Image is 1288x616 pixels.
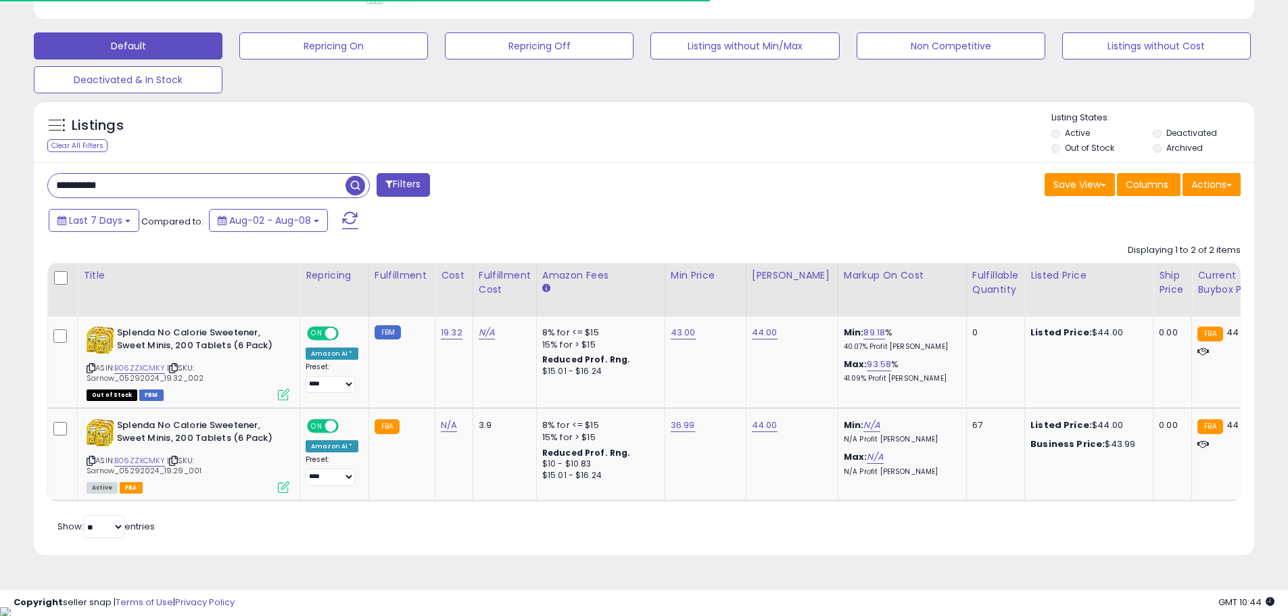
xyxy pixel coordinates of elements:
[72,116,124,135] h5: Listings
[542,268,659,283] div: Amazon Fees
[114,362,165,374] a: B06ZZXCMKY
[542,354,631,365] b: Reduced Prof. Rng.
[972,268,1019,297] div: Fulfillable Quantity
[863,326,885,339] a: 89.18
[87,419,114,446] img: 61gIl-pjsGL._SL40_.jpg
[87,482,118,494] span: All listings currently available for purchase on Amazon
[752,268,832,283] div: [PERSON_NAME]
[1065,142,1114,153] label: Out of Stock
[479,326,495,339] a: N/A
[14,596,235,609] div: seller snap | |
[542,419,654,431] div: 8% for <= $15
[542,283,550,295] small: Amazon Fees.
[671,268,740,283] div: Min Price
[337,421,358,432] span: OFF
[479,268,531,297] div: Fulfillment Cost
[87,327,114,354] img: 61gIl-pjsGL._SL40_.jpg
[844,374,956,383] p: 41.09% Profit [PERSON_NAME]
[308,421,325,432] span: ON
[844,358,956,383] div: %
[1117,173,1180,196] button: Columns
[239,32,428,60] button: Repricing On
[844,450,867,463] b: Max:
[844,327,956,352] div: %
[479,419,526,431] div: 3.9
[14,596,63,609] strong: Copyright
[141,215,204,228] span: Compared to:
[1030,327,1143,339] div: $44.00
[1159,268,1186,297] div: Ship Price
[1166,142,1203,153] label: Archived
[542,458,654,470] div: $10 - $10.83
[441,268,467,283] div: Cost
[1030,438,1143,450] div: $43.99
[1065,127,1090,139] label: Active
[1051,112,1254,124] p: Listing States:
[650,32,839,60] button: Listings without Min/Max
[844,326,864,339] b: Min:
[114,455,165,467] a: B06ZZXCMKY
[1030,268,1147,283] div: Listed Price
[34,66,222,93] button: Deactivated & In Stock
[117,419,281,448] b: Splenda No Calorie Sweetener, Sweet Minis, 200 Tablets (6 Pack)
[69,214,122,227] span: Last 7 Days
[844,342,956,352] p: 40.07% Profit [PERSON_NAME]
[375,268,429,283] div: Fulfillment
[1126,178,1168,191] span: Columns
[139,389,164,401] span: FBM
[1030,419,1143,431] div: $44.00
[337,328,358,339] span: OFF
[1166,127,1217,139] label: Deactivated
[87,362,204,383] span: | SKU: Sarnow_05292024_19.32_002
[752,326,778,339] a: 44.00
[57,520,155,533] span: Show: entries
[844,268,961,283] div: Markup on Cost
[1197,268,1267,297] div: Current Buybox Price
[1197,419,1222,434] small: FBA
[87,389,137,401] span: All listings that are currently out of stock and unavailable for purchase on Amazon
[844,467,956,477] p: N/A Profit [PERSON_NAME]
[972,419,1014,431] div: 67
[229,214,311,227] span: Aug-02 - Aug-08
[1030,326,1092,339] b: Listed Price:
[1062,32,1251,60] button: Listings without Cost
[375,419,400,434] small: FBA
[306,348,358,360] div: Amazon AI *
[87,455,201,475] span: | SKU: Sarnow_05292024_19.29_001
[1045,173,1115,196] button: Save View
[1159,327,1181,339] div: 0.00
[671,326,696,339] a: 43.00
[863,419,880,432] a: N/A
[116,596,173,609] a: Terms of Use
[542,327,654,339] div: 8% for <= $15
[844,358,867,371] b: Max:
[1218,596,1274,609] span: 2025-08-16 10:44 GMT
[306,440,358,452] div: Amazon AI *
[87,327,289,399] div: ASIN:
[1030,419,1092,431] b: Listed Price:
[542,470,654,481] div: $15.01 - $16.24
[1183,173,1241,196] button: Actions
[306,455,358,485] div: Preset:
[542,447,631,458] b: Reduced Prof. Rng.
[844,435,956,444] p: N/A Profit [PERSON_NAME]
[445,32,634,60] button: Repricing Off
[306,362,358,393] div: Preset:
[972,327,1014,339] div: 0
[49,209,139,232] button: Last 7 Days
[1030,437,1105,450] b: Business Price:
[867,450,883,464] a: N/A
[308,328,325,339] span: ON
[120,482,143,494] span: FBA
[844,419,864,431] b: Min:
[375,325,401,339] small: FBM
[1226,326,1239,339] span: 44
[306,268,363,283] div: Repricing
[83,268,294,283] div: Title
[671,419,695,432] a: 36.99
[542,366,654,377] div: $15.01 - $16.24
[377,173,429,197] button: Filters
[441,326,462,339] a: 19.32
[1197,327,1222,341] small: FBA
[47,139,108,152] div: Clear All Filters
